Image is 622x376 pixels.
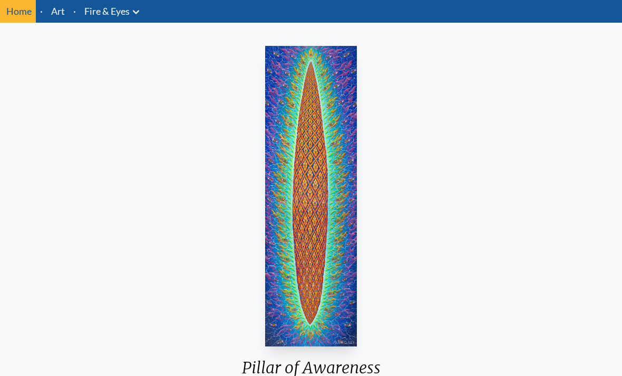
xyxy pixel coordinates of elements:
a: Fire & Eyes [84,4,130,18]
a: Home [6,5,32,17]
img: Pillar-of-Awareness--2023---Alex-Grey-watermarked-(1).jpg [265,46,357,346]
a: Art [51,4,65,18]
